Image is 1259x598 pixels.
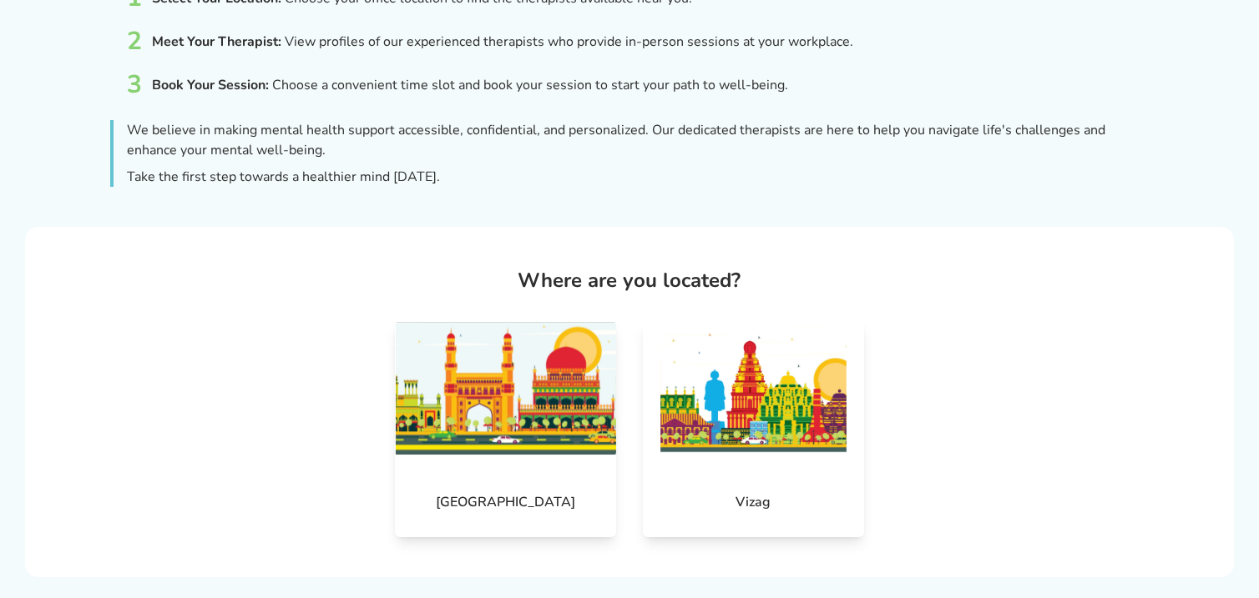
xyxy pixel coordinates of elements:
p: Book Your Session: [152,75,269,95]
p: We believe in making mental health support accessible, confidential, and personalized. Our dedica... [127,120,1149,160]
p: View profiles of our experienced therapists who provide in-person sessions at your workplace. [285,32,853,52]
img: vizag.svg [643,322,864,455]
span: 3 [127,70,142,100]
p: Take the first step towards a healthier mind [DATE]. [127,167,1149,187]
p: Vizag [736,482,771,522]
img: hyd.svg [395,322,616,455]
p: Where are you located? [518,267,741,294]
p: [GEOGRAPHIC_DATA] [436,482,575,522]
p: Meet Your Therapist: [152,32,281,52]
p: Choose a convenient time slot and book your session to start your path to well-being. [272,75,788,95]
span: 2 [127,27,142,57]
